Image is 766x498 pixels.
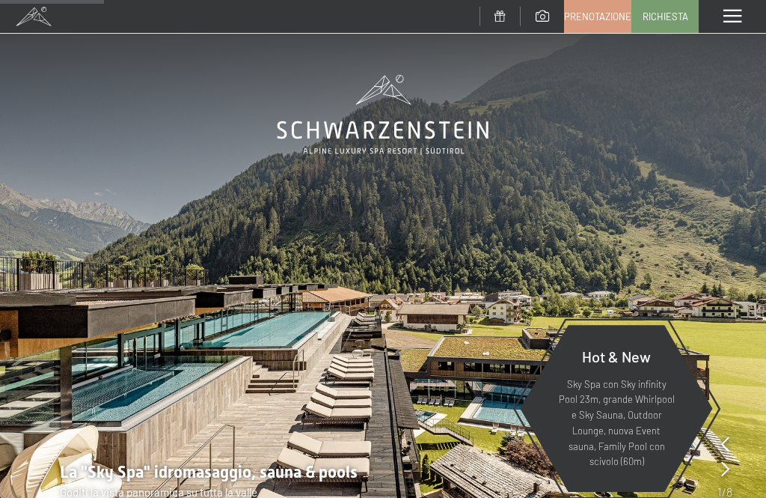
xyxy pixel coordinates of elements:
p: Sky Spa con Sky infinity Pool 23m, grande Whirlpool e Sky Sauna, Outdoor Lounge, nuova Event saun... [557,377,676,470]
span: Richiesta [643,10,688,23]
span: Hot & New [582,347,651,365]
a: Prenotazione [565,1,631,32]
a: Hot & New Sky Spa con Sky infinity Pool 23m, grande Whirlpool e Sky Sauna, Outdoor Lounge, nuova ... [519,324,714,493]
span: Prenotazione [564,10,631,23]
span: La "Sky Spa" idromasaggio, sauna & pools [60,463,358,482]
a: Richiesta [632,1,698,32]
